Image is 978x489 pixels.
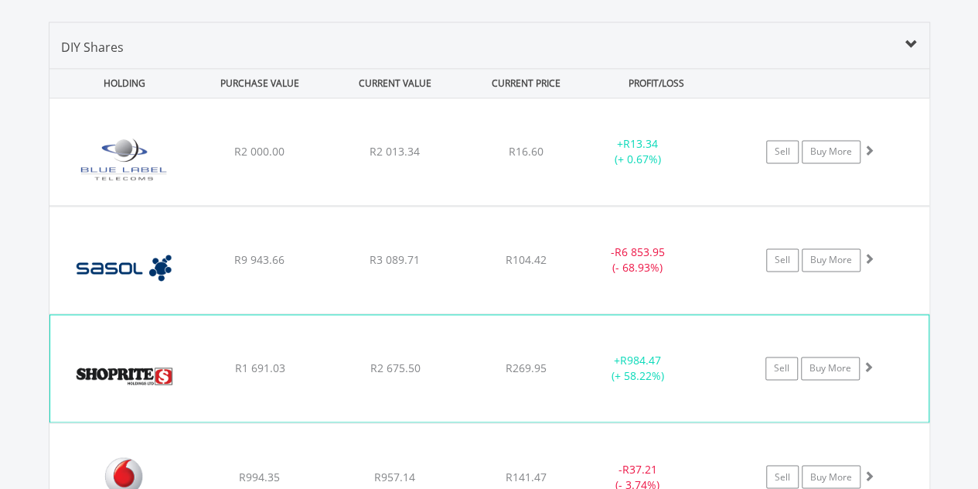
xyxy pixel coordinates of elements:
span: R2 000.00 [234,144,285,159]
span: R994.35 [239,469,280,484]
span: R37.21 [622,461,657,476]
a: Sell [766,140,799,163]
div: + (+ 0.67%) [580,136,697,167]
div: PURCHASE VALUE [194,69,326,97]
span: R984.47 [620,353,661,368]
a: Sell [766,248,799,272]
span: R2 013.34 [370,144,420,159]
div: CURRENT VALUE [329,69,462,97]
div: PROFIT/LOSS [591,69,723,97]
span: R957.14 [374,469,415,484]
a: Sell [766,465,799,488]
img: EQU.ZA.SHP.png [58,334,191,418]
a: Buy More [801,357,860,380]
div: CURRENT PRICE [464,69,587,97]
span: R2 675.50 [370,361,420,375]
a: Buy More [802,140,860,163]
a: Buy More [802,248,860,272]
span: R1 691.03 [234,361,285,375]
span: R269.95 [506,361,547,375]
img: EQU.ZA.BLU.png [57,118,190,201]
span: DIY Shares [61,39,124,56]
span: R16.60 [509,144,544,159]
span: R104.42 [506,252,547,267]
div: + (+ 58.22%) [579,353,695,384]
div: - (- 68.93%) [580,244,697,275]
span: R141.47 [506,469,547,484]
a: Sell [765,357,798,380]
a: Buy More [802,465,860,488]
span: R13.34 [623,136,658,151]
span: R3 089.71 [370,252,420,267]
span: R9 943.66 [234,252,285,267]
img: EQU.ZA.SOL.png [57,226,190,309]
span: R6 853.95 [615,244,665,259]
div: HOLDING [50,69,191,97]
